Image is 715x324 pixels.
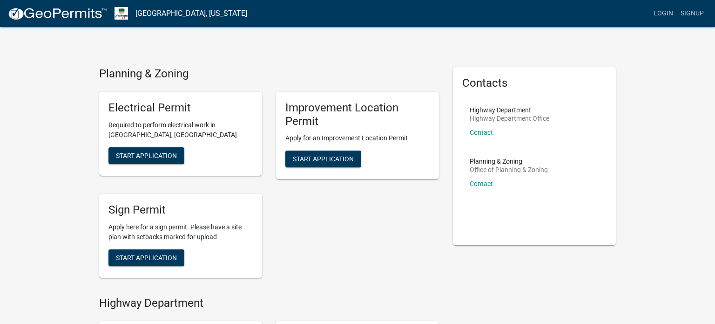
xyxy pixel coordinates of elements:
[108,203,253,217] h5: Sign Permit
[99,67,439,81] h4: Planning & Zoning
[470,158,548,165] p: Planning & Zoning
[108,101,253,115] h5: Electrical Permit
[108,147,184,164] button: Start Application
[470,129,493,136] a: Contact
[285,151,361,167] button: Start Application
[108,249,184,266] button: Start Application
[285,101,430,128] h5: Improvement Location Permit
[677,5,708,22] a: Signup
[650,5,677,22] a: Login
[470,115,549,122] p: Highway Department Office
[293,155,354,163] span: Start Application
[470,166,548,173] p: Office of Planning & Zoning
[108,222,253,242] p: Apply here for a sign permit. Please have a site plan with setbacks marked for upload
[116,152,177,159] span: Start Application
[116,254,177,262] span: Start Application
[115,7,128,20] img: Morgan County, Indiana
[108,120,253,140] p: Required to perform electrical work in [GEOGRAPHIC_DATA], [GEOGRAPHIC_DATA]
[99,296,439,310] h4: Highway Department
[470,180,493,187] a: Contact
[470,107,549,113] p: Highway Department
[135,6,247,21] a: [GEOGRAPHIC_DATA], [US_STATE]
[285,133,430,143] p: Apply for an Improvement Location Permit
[462,76,607,90] h5: Contacts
